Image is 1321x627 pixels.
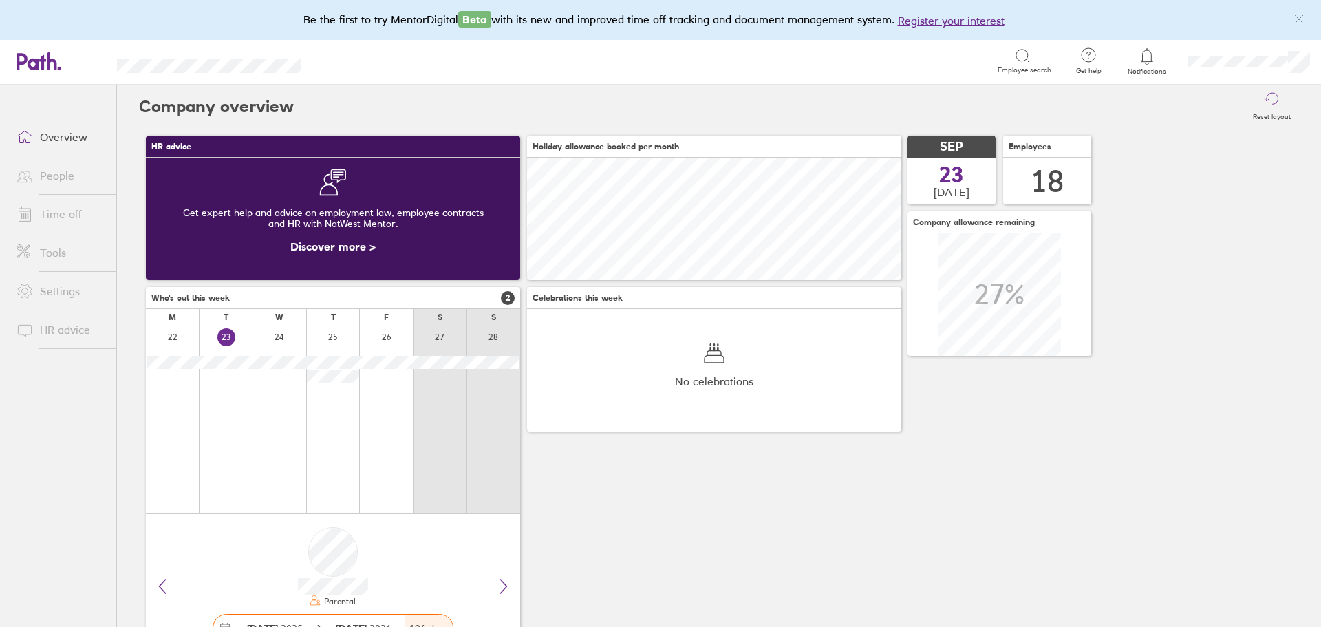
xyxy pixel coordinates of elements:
div: Parental [321,597,356,606]
span: Who's out this week [151,293,230,303]
div: S [438,312,442,322]
span: Employee search [998,66,1051,74]
span: [DATE] [934,186,969,198]
div: Get expert help and advice on employment law, employee contracts and HR with NatWest Mentor. [157,196,509,240]
span: Notifications [1125,67,1170,76]
div: T [224,312,228,322]
button: Reset layout [1245,85,1299,129]
a: Notifications [1125,47,1170,76]
span: Employees [1009,142,1051,151]
span: Get help [1066,67,1111,75]
span: 2 [501,291,515,305]
div: M [169,312,176,322]
a: HR advice [6,316,116,343]
div: W [275,312,283,322]
div: Search [338,54,373,67]
span: SEP [940,140,963,154]
a: Overview [6,123,116,151]
span: Celebrations this week [533,293,623,303]
div: Be the first to try MentorDigital with its new and improved time off tracking and document manage... [303,11,1018,29]
span: Company allowance remaining [913,217,1035,227]
span: Holiday allowance booked per month [533,142,679,151]
span: HR advice [151,142,191,151]
div: F [384,312,389,322]
a: People [6,162,116,189]
div: S [491,312,496,322]
span: 23 [939,164,964,186]
button: Register your interest [898,12,1005,29]
div: 18 [1031,164,1064,199]
a: Tools [6,239,116,266]
a: Settings [6,277,116,305]
a: Time off [6,200,116,228]
div: T [331,312,336,322]
label: Reset layout [1245,109,1299,121]
span: Beta [458,11,491,28]
h2: Company overview [139,85,294,129]
span: No celebrations [675,375,753,387]
a: Discover more > [290,240,376,253]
